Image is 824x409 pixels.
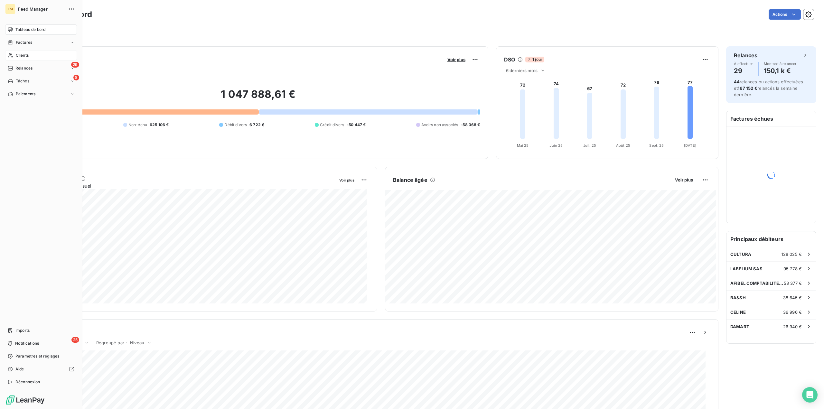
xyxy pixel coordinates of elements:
[517,143,529,148] tspan: Mai 25
[549,143,563,148] tspan: Juin 25
[738,86,757,91] span: 167 152 €
[734,79,803,97] span: relances ou actions effectuées et relancés la semaine dernière.
[802,387,818,403] div: Open Intercom Messenger
[525,57,544,62] span: 1 jour
[764,66,797,76] h4: 150,1 k €
[730,266,763,271] span: LABELIUM SAS
[675,177,693,182] span: Voir plus
[421,122,458,128] span: Avoirs non associés
[726,111,816,126] h6: Factures échues
[783,324,802,329] span: 26 940 €
[71,62,79,68] span: 29
[726,231,816,247] h6: Principaux débiteurs
[16,52,29,58] span: Clients
[128,122,147,128] span: Non-échu
[734,66,753,76] h4: 29
[150,122,169,128] span: 625 106 €
[347,122,366,128] span: -50 447 €
[764,62,797,66] span: Montant à relancer
[445,57,467,62] button: Voir plus
[506,68,538,73] span: 6 derniers mois
[583,143,596,148] tspan: Juil. 25
[15,328,30,333] span: Imports
[783,295,802,300] span: 38 645 €
[730,295,746,300] span: BA&SH
[71,337,79,343] span: 25
[5,4,15,14] div: FM
[734,62,753,66] span: À effectuer
[15,379,40,385] span: Déconnexion
[130,340,144,345] span: Niveau
[339,178,354,182] span: Voir plus
[15,366,24,372] span: Aide
[782,252,802,257] span: 128 025 €
[73,75,79,80] span: 8
[504,56,515,63] h6: DSO
[783,266,802,271] span: 95 278 €
[5,364,77,374] a: Aide
[684,143,696,148] tspan: [DATE]
[784,281,802,286] span: 53 377 €
[393,176,427,184] h6: Balance âgée
[734,79,740,84] span: 44
[16,40,32,45] span: Factures
[769,9,801,20] button: Actions
[249,122,264,128] span: 6 722 €
[730,252,751,257] span: CULTURA
[16,78,29,84] span: Tâches
[447,57,465,62] span: Voir plus
[36,88,480,107] h2: 1 047 888,61 €
[96,340,127,345] span: Regroupé par :
[18,6,64,12] span: Feed Manager
[461,122,480,128] span: -58 368 €
[673,177,695,183] button: Voir plus
[320,122,344,128] span: Crédit divers
[36,182,335,189] span: Chiffre d'affaires mensuel
[616,143,630,148] tspan: Août 25
[730,281,784,286] span: AFIBEL COMPTABILITE FOURNISSEURS
[730,310,746,315] span: CELINE
[16,91,35,97] span: Paiements
[337,177,356,183] button: Voir plus
[730,324,749,329] span: DAMART
[734,51,757,59] h6: Relances
[15,353,59,359] span: Paramètres et réglages
[5,395,45,405] img: Logo LeanPay
[15,340,39,346] span: Notifications
[15,27,45,33] span: Tableau de bord
[224,122,247,128] span: Débit divers
[649,143,664,148] tspan: Sept. 25
[783,310,802,315] span: 36 996 €
[15,65,33,71] span: Relances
